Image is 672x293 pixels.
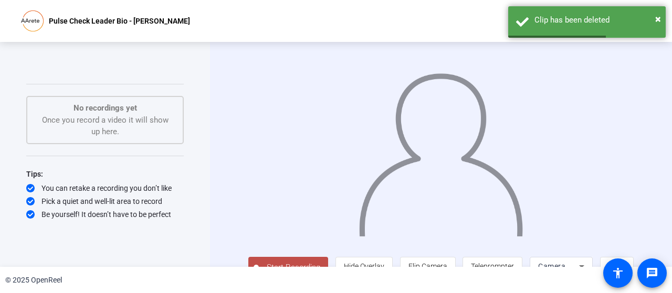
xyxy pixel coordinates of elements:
div: Clip has been deleted [534,14,658,26]
mat-icon: message [646,267,658,279]
p: Pulse Check Leader Bio - [PERSON_NAME] [49,15,190,27]
div: Pick a quiet and well-lit area to record [26,196,184,207]
button: Start Recording [248,257,328,278]
span: Hide Overlay [344,256,384,276]
span: × [655,13,661,25]
button: Flip Camera [400,257,456,276]
button: Hide Overlay [335,257,393,276]
mat-icon: accessibility [612,267,624,279]
img: overlay [358,63,524,236]
span: Flip Camera [408,256,447,276]
div: Be yourself! It doesn’t have to be perfect [26,209,184,220]
div: Once you record a video it will show up here. [38,102,172,138]
a: message [637,258,667,288]
div: You can retake a recording you don’t like [26,183,184,193]
a: accessibility [603,258,633,288]
img: OpenReel logo [21,10,44,31]
div: Tips: [26,168,184,180]
button: Teleprompter [463,257,522,276]
div: © 2025 OpenReel [5,275,62,286]
p: No recordings yet [38,102,172,114]
span: Teleprompter [471,256,514,276]
span: Start Recording [259,262,328,274]
span: Camera [538,260,579,273]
